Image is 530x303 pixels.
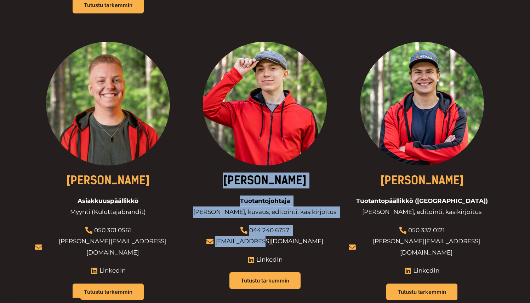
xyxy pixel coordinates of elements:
a: Tutustu tarkemmin [73,284,144,300]
a: LinkedIn [404,265,439,276]
span: Myynti (Kuluttajabrändit) [70,206,146,218]
a: Tutustu tarkemmin [386,284,457,300]
a: LinkedIn [247,254,283,266]
span: Tutustu tarkemmin [84,289,132,295]
a: 044 240 6757 [249,227,289,234]
span: [PERSON_NAME], editointi, käsikirjoitus [362,206,481,218]
span: Asiakkuuspäällikkö [78,196,138,207]
a: [PERSON_NAME] [223,174,307,187]
span: Tuotantopäällikkö ([GEOGRAPHIC_DATA]) [356,196,488,207]
span: Tuotantojohtaja [240,196,290,207]
a: 050 301 0561 [94,227,131,234]
span: Tutustu tarkemmin [398,289,446,295]
a: [PERSON_NAME][EMAIL_ADDRESS][DOMAIN_NAME] [373,238,480,256]
a: 050 337 0121 [408,227,445,234]
span: LinkedIn [255,254,283,266]
a: [PERSON_NAME] [66,174,150,187]
span: LinkedIn [411,265,439,276]
a: Tutustu tarkemmin [229,272,301,289]
a: [EMAIL_ADDRESS][DOMAIN_NAME] [215,238,323,245]
a: [PERSON_NAME] [380,174,464,187]
a: LinkedIn [91,265,126,276]
span: [PERSON_NAME], kuvaus, editointi, käsikirjoitus [193,206,336,218]
a: [PERSON_NAME][EMAIL_ADDRESS][DOMAIN_NAME] [59,238,166,256]
span: Tutustu tarkemmin [241,278,289,283]
span: LinkedIn [98,265,126,276]
span: Tutustu tarkemmin [84,2,132,8]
